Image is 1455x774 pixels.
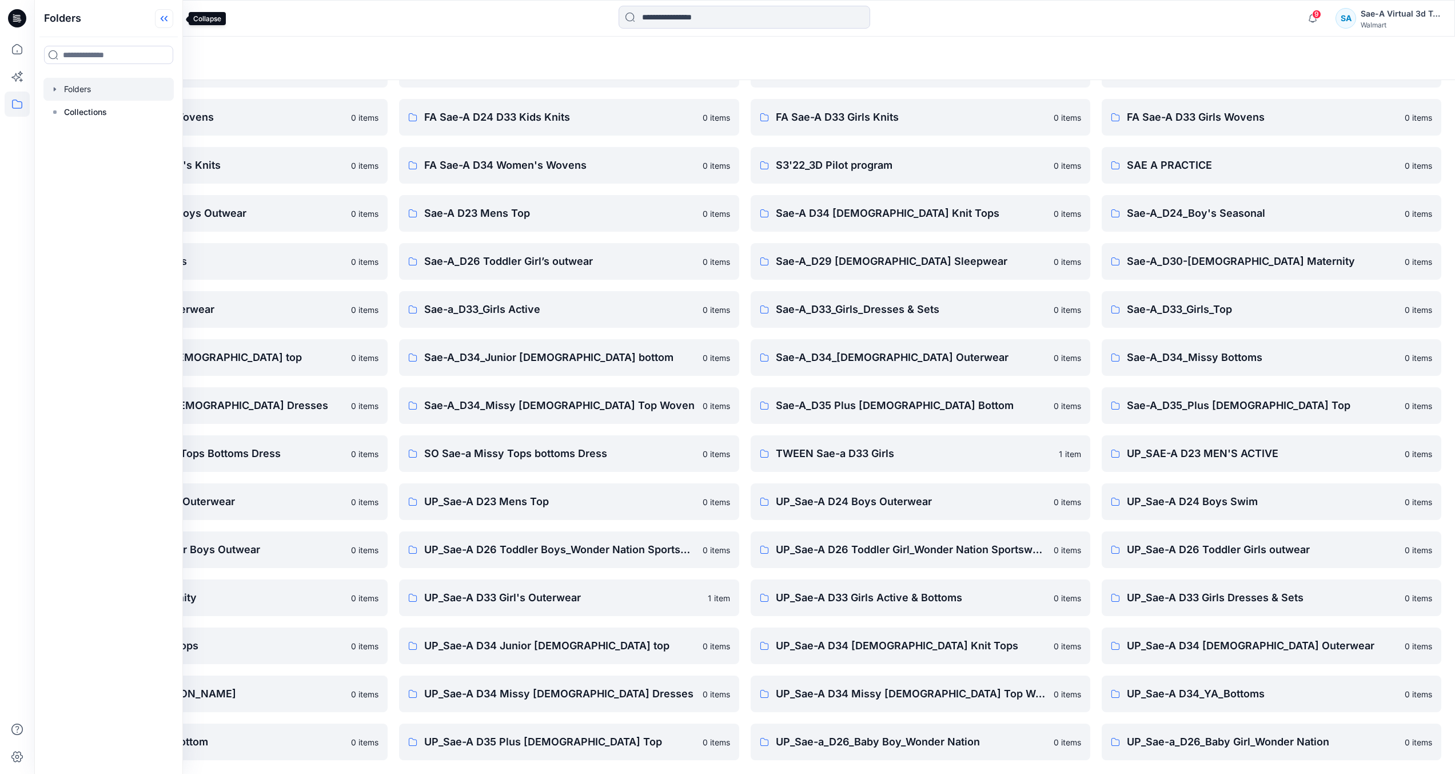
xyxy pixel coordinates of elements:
[1054,640,1081,652] p: 0 items
[703,448,730,460] p: 0 items
[48,387,388,424] a: Sae-A_D34_Missy [DEMOGRAPHIC_DATA] Dresses0 items
[1127,686,1398,702] p: UP_Sae-A D34_YA_Bottoms
[73,398,344,414] p: Sae-A_D34_Missy [DEMOGRAPHIC_DATA] Dresses
[751,676,1090,712] a: UP_Sae-A D34 Missy [DEMOGRAPHIC_DATA] Top Woven0 items
[1405,496,1432,508] p: 0 items
[424,253,695,269] p: Sae-A_D26 Toddler Girl’s outwear
[1405,160,1432,172] p: 0 items
[1054,496,1081,508] p: 0 items
[73,205,344,221] p: Sae-A _D26 Toddler Boys Outwear
[424,398,695,414] p: Sae-A_D34_Missy [DEMOGRAPHIC_DATA] Top Woven
[73,734,344,750] p: UP_Sae-A D35 Plus Bottom
[1102,724,1441,760] a: UP_Sae-a_D26_Baby Girl_Wonder Nation0 items
[1102,99,1441,136] a: FA Sae-A D33 Girls Wovens0 items
[1054,304,1081,316] p: 0 items
[776,253,1047,269] p: Sae-A_D29 [DEMOGRAPHIC_DATA] Sleepwear
[1102,291,1441,328] a: Sae-A_D33_Girls_Top0 items
[1054,160,1081,172] p: 0 items
[1127,734,1398,750] p: UP_Sae-a_D26_Baby Girl_Wonder Nation
[751,387,1090,424] a: Sae-A_D35 Plus [DEMOGRAPHIC_DATA] Bottom0 items
[1102,579,1441,616] a: UP_Sae-A D33 Girls Dresses & Sets0 items
[1102,387,1441,424] a: Sae-A_D35_Plus [DEMOGRAPHIC_DATA] Top0 items
[399,243,739,280] a: Sae-A_D26 Toddler Girl’s outwear0 items
[776,350,1047,366] p: Sae-A_D34_[DEMOGRAPHIC_DATA] Outerwear
[1102,676,1441,712] a: UP_Sae-A D34_YA_Bottoms0 items
[351,256,378,268] p: 0 items
[751,579,1090,616] a: UP_Sae-A D33 Girls Active & Bottoms0 items
[751,195,1090,232] a: Sae-A D34 [DEMOGRAPHIC_DATA] Knit Tops0 items
[751,435,1090,472] a: TWEEN Sae-a D33 Girls1 item
[1102,339,1441,376] a: Sae-A_D34_Missy Bottoms0 items
[1102,483,1441,520] a: UP_Sae-A D24 Boys Swim0 items
[703,208,730,220] p: 0 items
[1054,256,1081,268] p: 0 items
[48,579,388,616] a: UP_Sae-A D29 Maternity0 items
[399,676,739,712] a: UP_Sae-A D34 Missy [DEMOGRAPHIC_DATA] Dresses0 items
[1127,301,1398,317] p: Sae-A_D33_Girls_Top
[1127,494,1398,510] p: UP_Sae-A D24 Boys Swim
[776,590,1047,606] p: UP_Sae-A D33 Girls Active & Bottoms
[776,638,1047,654] p: UP_Sae-A D34 [DEMOGRAPHIC_DATA] Knit Tops
[351,448,378,460] p: 0 items
[1059,448,1081,460] p: 1 item
[399,195,739,232] a: Sae-A D23 Mens Top0 items
[351,400,378,412] p: 0 items
[73,686,344,702] p: UP_Sae-A D34 [PERSON_NAME]
[399,579,739,616] a: UP_Sae-A D33 Girl's Outerwear1 item
[351,544,378,556] p: 0 items
[48,435,388,472] a: Scoop _ Sae-a Missy Tops Bottoms Dress0 items
[1405,544,1432,556] p: 0 items
[751,147,1090,184] a: S3'22_3D Pilot program0 items
[48,195,388,232] a: Sae-A _D26 Toddler Boys Outwear0 items
[424,590,700,606] p: UP_Sae-A D33 Girl's Outerwear
[351,640,378,652] p: 0 items
[73,590,344,606] p: UP_Sae-A D29 Maternity
[48,339,388,376] a: Sae-A_D34 Junior [DEMOGRAPHIC_DATA] top0 items
[73,542,344,558] p: UP_Sae-A D26 Toddler Boys Outwear
[703,352,730,364] p: 0 items
[399,724,739,760] a: UP_Sae-A D35 Plus [DEMOGRAPHIC_DATA] Top0 items
[1127,157,1398,173] p: SAE A PRACTICE
[424,686,695,702] p: UP_Sae-A D34 Missy [DEMOGRAPHIC_DATA] Dresses
[1102,628,1441,664] a: UP_Sae-A D34 [DEMOGRAPHIC_DATA] Outerwear0 items
[351,496,378,508] p: 0 items
[48,531,388,568] a: UP_Sae-A D26 Toddler Boys Outwear0 items
[73,109,344,125] p: FA Sae-A D24 Boys Wovens
[776,398,1047,414] p: Sae-A_D35 Plus [DEMOGRAPHIC_DATA] Bottom
[424,109,695,125] p: FA Sae-A D24 D33 Kids Knits
[1405,256,1432,268] p: 0 items
[1102,195,1441,232] a: Sae-A_D24_Boy's Seasonal0 items
[48,483,388,520] a: UP_Sae-A D23 Men's Outerwear0 items
[703,400,730,412] p: 0 items
[1405,352,1432,364] p: 0 items
[73,494,344,510] p: UP_Sae-A D23 Men's Outerwear
[1054,208,1081,220] p: 0 items
[424,157,695,173] p: FA Sae-A D34 Women's Wovens
[1405,448,1432,460] p: 0 items
[1054,352,1081,364] p: 0 items
[703,736,730,748] p: 0 items
[1102,147,1441,184] a: SAE A PRACTICE0 items
[399,339,739,376] a: Sae-A_D34_Junior [DEMOGRAPHIC_DATA] bottom0 items
[1361,7,1441,21] div: Sae-A Virtual 3d Team
[1127,590,1398,606] p: UP_Sae-A D33 Girls Dresses & Sets
[1127,109,1398,125] p: FA Sae-A D33 Girls Wovens
[1054,592,1081,604] p: 0 items
[1102,243,1441,280] a: Sae-A_D30-[DEMOGRAPHIC_DATA] Maternity0 items
[399,147,739,184] a: FA Sae-A D34 Women's Wovens0 items
[399,628,739,664] a: UP_Sae-A D34 Junior [DEMOGRAPHIC_DATA] top0 items
[424,734,695,750] p: UP_Sae-A D35 Plus [DEMOGRAPHIC_DATA] Top
[776,205,1047,221] p: Sae-A D34 [DEMOGRAPHIC_DATA] Knit Tops
[48,628,388,664] a: UP_Sae-A D33 Girls Tops0 items
[399,291,739,328] a: Sae-a_D33_Girls Active0 items
[1127,446,1398,462] p: UP_SAE-A D23 MEN'S ACTIVE
[73,301,344,317] p: Sae-A_D33_Girl's Outerwear
[424,638,695,654] p: UP_Sae-A D34 Junior [DEMOGRAPHIC_DATA] top
[73,157,344,173] p: FA Sae-A D34 Women's Knits
[351,592,378,604] p: 0 items
[776,686,1047,702] p: UP_Sae-A D34 Missy [DEMOGRAPHIC_DATA] Top Woven
[351,688,378,700] p: 0 items
[1405,112,1432,124] p: 0 items
[1127,350,1398,366] p: Sae-A_D34_Missy Bottoms
[708,592,730,604] p: 1 item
